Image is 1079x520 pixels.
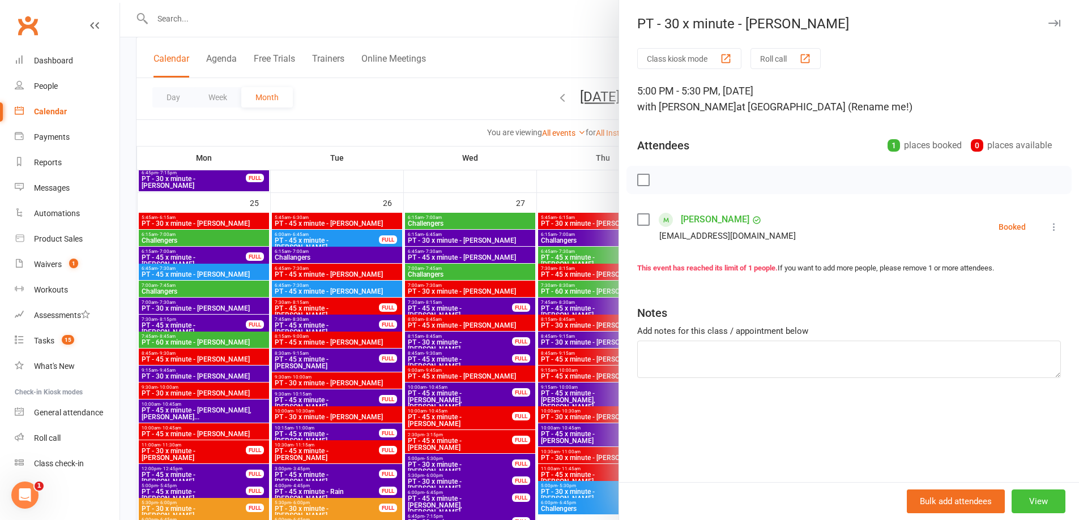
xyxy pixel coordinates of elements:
div: Dashboard [34,56,73,65]
div: 1 [888,139,900,152]
div: 0 [971,139,983,152]
a: Dashboard [15,48,120,74]
div: places available [971,137,1052,153]
div: Workouts [34,285,68,294]
div: PT - 30 x minute - [PERSON_NAME] [619,16,1079,32]
span: 15 [62,335,74,345]
a: Tasks 15 [15,328,120,354]
div: Add notes for this class / appointment below [637,324,1061,338]
a: People [15,74,120,99]
div: Notes [637,305,667,321]
a: [PERSON_NAME] [681,210,749,229]
div: Automations [34,209,80,218]
div: Messages [34,183,70,192]
div: Assessments [34,311,90,320]
div: Calendar [34,107,67,116]
div: Tasks [34,336,54,345]
a: Automations [15,201,120,226]
div: Booked [999,223,1026,231]
a: Calendar [15,99,120,124]
div: Attendees [637,137,689,153]
button: Roll call [750,48,821,69]
div: Waivers [34,260,62,269]
a: What's New [15,354,120,379]
div: Product Sales [34,234,83,243]
a: Clubworx [14,11,42,40]
div: 5:00 PM - 5:30 PM, [DATE] [637,83,1061,115]
a: Payments [15,124,120,150]
span: 1 [69,259,78,268]
button: View [1012,489,1065,513]
div: Roll call [34,433,61,442]
div: Payments [34,132,70,141]
button: Class kiosk mode [637,48,741,69]
button: Bulk add attendees [907,489,1005,513]
div: [EMAIL_ADDRESS][DOMAIN_NAME] [659,229,796,243]
a: Assessments [15,303,120,328]
span: with [PERSON_NAME] [637,101,736,113]
strong: This event has reached its limit of 1 people. [637,264,778,272]
div: General attendance [34,408,103,417]
span: 1 [35,482,44,491]
a: Reports [15,150,120,175]
a: Messages [15,175,120,201]
a: General attendance kiosk mode [15,400,120,426]
div: Reports [34,158,62,167]
a: Waivers 1 [15,252,120,277]
div: If you want to add more people, please remove 1 or more attendees. [637,263,1061,274]
span: at [GEOGRAPHIC_DATA] (Rename me!) [736,101,912,113]
div: Class check-in [34,459,84,468]
iframe: Intercom live chat [11,482,39,509]
a: Workouts [15,277,120,303]
a: Roll call [15,426,120,451]
a: Class kiosk mode [15,451,120,476]
div: places booked [888,137,962,153]
div: People [34,81,58,91]
div: What's New [34,362,75,371]
a: Product Sales [15,226,120,252]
